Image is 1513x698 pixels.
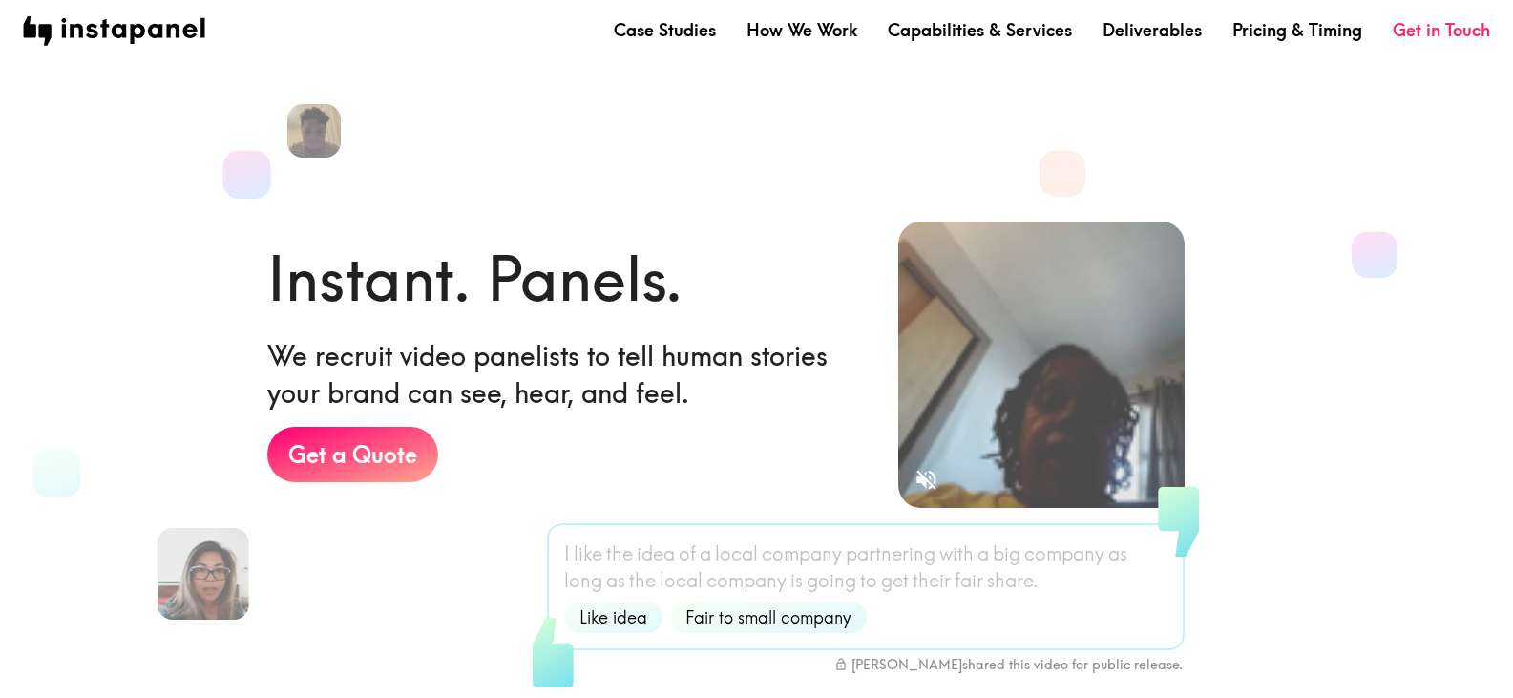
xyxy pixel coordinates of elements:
[674,605,863,629] span: Fair to small company
[1393,18,1490,42] a: Get in Touch
[287,104,341,158] img: Liam
[564,540,570,567] span: I
[614,18,716,42] a: Case Studies
[1108,540,1127,567] span: as
[574,540,602,567] span: like
[987,567,1039,594] span: share.
[564,567,602,594] span: long
[993,540,1020,567] span: big
[267,337,867,412] h6: We recruit video panelists to tell human stories your brand can see, hear, and feel.
[660,567,703,594] span: local
[913,567,951,594] span: their
[860,567,877,594] span: to
[629,567,656,594] span: the
[679,540,696,567] span: of
[906,459,947,500] button: Sound is off
[158,528,249,620] img: Aileen
[846,540,935,567] span: partnering
[977,540,989,567] span: a
[706,567,787,594] span: company
[606,567,625,594] span: as
[1232,18,1362,42] a: Pricing & Timing
[267,427,438,482] a: Get a Quote
[1103,18,1202,42] a: Deliverables
[888,18,1072,42] a: Capabilities & Services
[715,540,758,567] span: local
[834,656,1183,673] div: [PERSON_NAME] shared this video for public release.
[746,18,857,42] a: How We Work
[955,567,983,594] span: fair
[790,567,803,594] span: is
[762,540,842,567] span: company
[700,540,711,567] span: a
[939,540,974,567] span: with
[637,540,675,567] span: idea
[881,567,909,594] span: get
[606,540,633,567] span: the
[23,16,205,46] img: instapanel
[1024,540,1104,567] span: company
[568,605,659,629] span: Like idea
[807,567,856,594] span: going
[267,236,683,322] h1: Instant. Panels.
